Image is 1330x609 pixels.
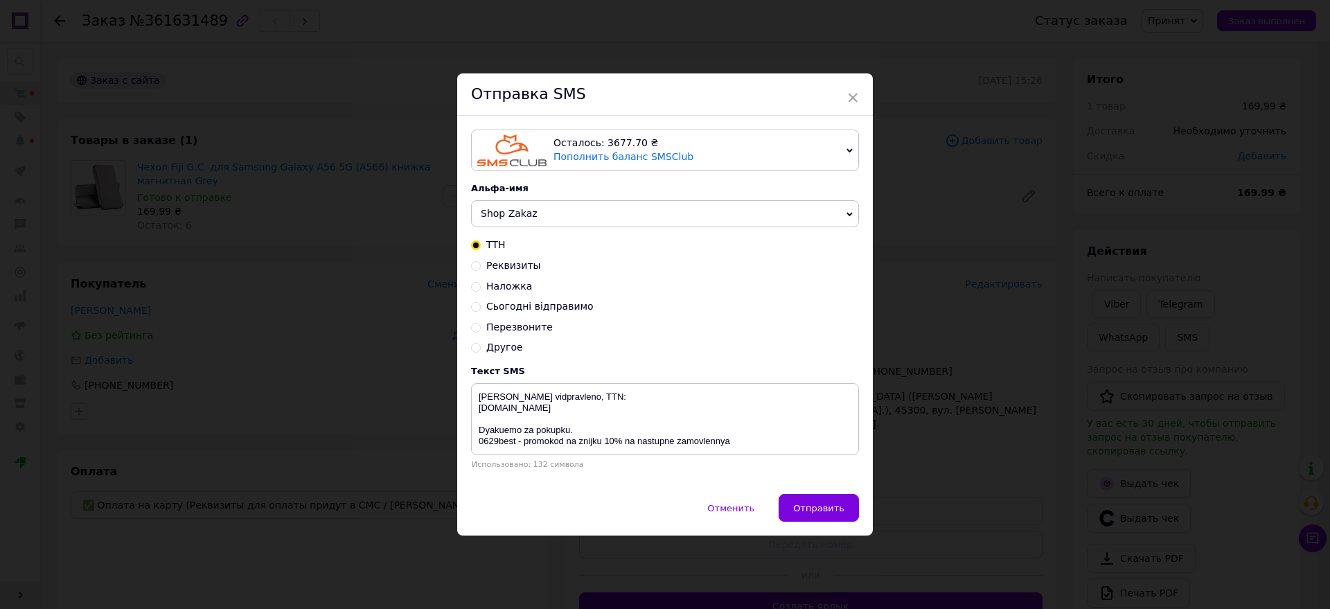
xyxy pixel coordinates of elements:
span: ТТН [486,239,506,250]
span: × [846,86,859,109]
button: Отправить [779,494,859,522]
span: Наложка [486,281,532,292]
textarea: [PERSON_NAME] vidpravleno, TTN: [DOMAIN_NAME] Dyakuemo za pokupku. 0629best - promokod na znijku ... [471,383,859,455]
span: Отменить [707,503,754,513]
span: Альфа-имя [471,183,529,193]
div: Использовано: 132 символа [471,460,859,469]
a: Пополнить баланс SMSClub [553,151,693,162]
div: Отправка SMS [457,73,873,116]
div: Осталось: 3677.70 ₴ [553,136,841,150]
span: Другое [486,342,523,353]
button: Отменить [693,494,769,522]
div: Текст SMS [471,366,859,376]
span: Реквизиты [486,260,541,271]
span: Отправить [793,503,844,513]
span: Сьогодні відправимо [486,301,594,312]
span: Перезвоните [486,321,553,333]
span: Shop Zakaz [481,208,538,219]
